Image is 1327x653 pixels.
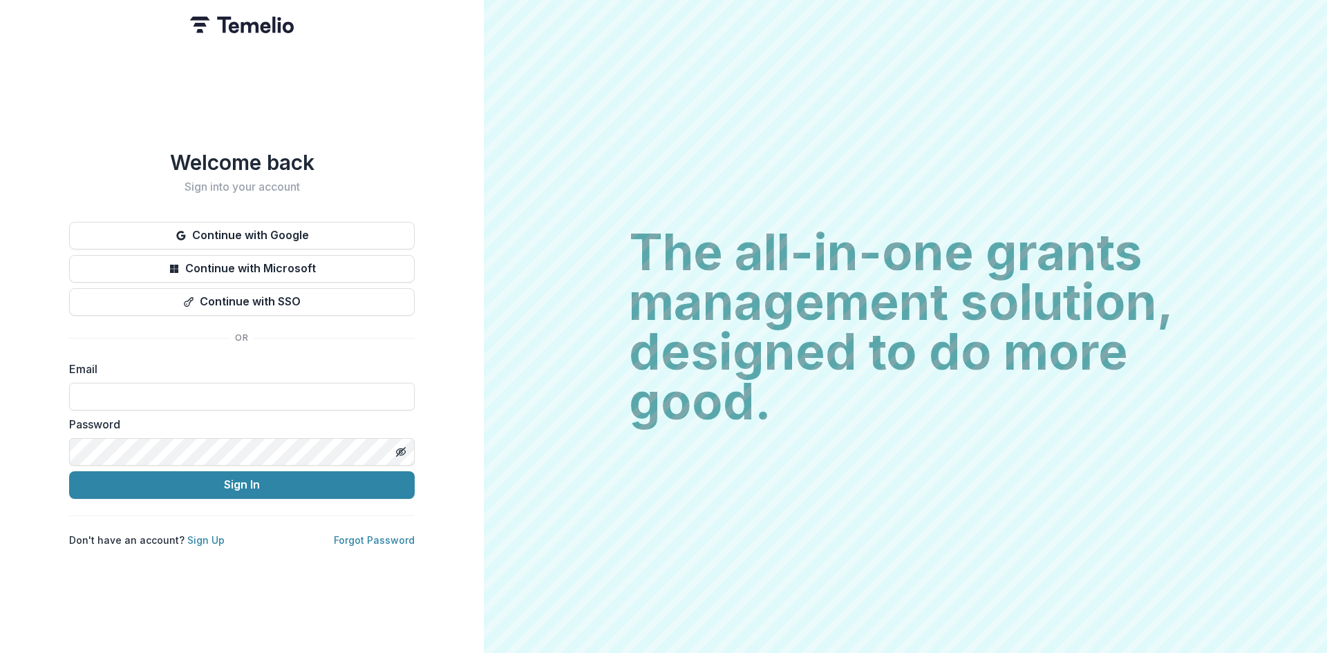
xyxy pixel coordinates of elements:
h1: Welcome back [69,150,415,175]
button: Continue with Microsoft [69,255,415,283]
img: Temelio [190,17,294,33]
p: Don't have an account? [69,533,225,547]
button: Toggle password visibility [390,441,412,463]
button: Continue with SSO [69,288,415,316]
label: Email [69,361,406,377]
button: Continue with Google [69,222,415,249]
a: Sign Up [187,534,225,546]
button: Sign In [69,471,415,499]
a: Forgot Password [334,534,415,546]
h2: Sign into your account [69,180,415,193]
label: Password [69,416,406,433]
